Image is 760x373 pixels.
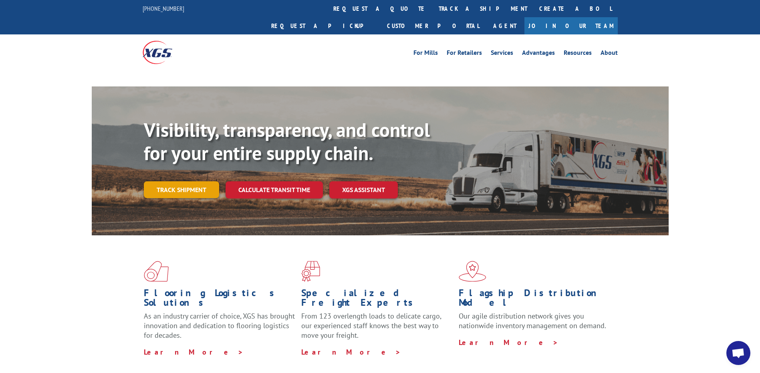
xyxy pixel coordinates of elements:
a: Agent [485,17,524,34]
img: xgs-icon-focused-on-flooring-red [301,261,320,282]
a: For Mills [413,50,438,58]
a: Join Our Team [524,17,618,34]
h1: Specialized Freight Experts [301,288,453,311]
span: Our agile distribution network gives you nationwide inventory management on demand. [459,311,606,330]
a: Advantages [522,50,555,58]
b: Visibility, transparency, and control for your entire supply chain. [144,117,430,165]
a: Track shipment [144,181,219,198]
div: Open chat [726,341,750,365]
a: Learn More > [301,347,401,357]
span: As an industry carrier of choice, XGS has brought innovation and dedication to flooring logistics... [144,311,295,340]
img: xgs-icon-total-supply-chain-intelligence-red [144,261,169,282]
a: Services [491,50,513,58]
a: [PHONE_NUMBER] [143,4,184,12]
h1: Flagship Distribution Model [459,288,610,311]
img: xgs-icon-flagship-distribution-model-red [459,261,486,282]
h1: Flooring Logistics Solutions [144,288,295,311]
p: From 123 overlength loads to delicate cargo, our experienced staff knows the best way to move you... [301,311,453,347]
a: Request a pickup [265,17,381,34]
a: For Retailers [447,50,482,58]
a: About [601,50,618,58]
a: XGS ASSISTANT [329,181,398,199]
a: Resources [564,50,592,58]
a: Learn More > [144,347,244,357]
a: Calculate transit time [226,181,323,199]
a: Customer Portal [381,17,485,34]
a: Learn More > [459,338,558,347]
